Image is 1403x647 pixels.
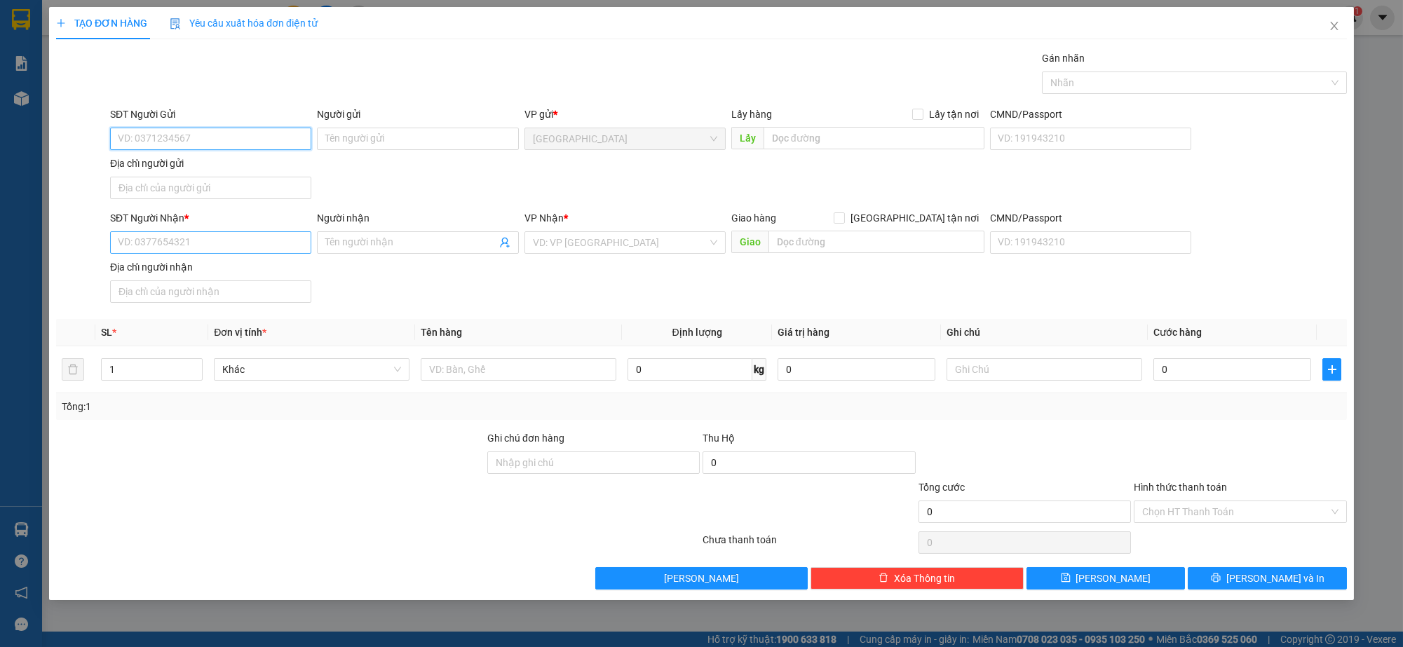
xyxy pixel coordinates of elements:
div: SG1310250402 [163,93,277,126]
div: Chưa thanh toán [701,532,916,557]
span: [PERSON_NAME] và In [1226,571,1324,586]
label: Ghi chú đơn hàng [487,433,564,444]
span: Cước hàng [1153,327,1202,338]
div: Người gửi [317,107,518,122]
div: SĐT Người Nhận [110,210,311,226]
div: CMND/Passport [990,210,1191,226]
div: Người nhận [317,210,518,226]
div: Địa chỉ người gửi [110,156,311,171]
span: delete [879,573,888,584]
span: Yêu cầu xuất hóa đơn điện tử [170,18,318,29]
span: Tên hàng [421,327,462,338]
div: CMND/Passport [990,107,1191,122]
span: Định lượng [672,327,722,338]
label: Hình thức thanh toán [1134,482,1227,493]
span: Tổng cước [919,482,965,493]
span: Sài Gòn [533,128,717,149]
div: Tổng: 1 [62,399,541,414]
button: delete [62,358,84,381]
span: Lấy tận nơi [923,107,984,122]
span: kg [752,358,766,381]
label: Gán nhãn [1042,53,1085,64]
button: plus [1322,358,1341,381]
div: SĐT Người Gửi [110,107,311,122]
input: VD: Bàn, Ghế [421,358,616,381]
span: VP Nhận [524,212,564,224]
button: save[PERSON_NAME] [1026,567,1186,590]
span: Lấy hàng [731,109,772,120]
input: Dọc đường [768,231,984,253]
span: Khác [222,359,401,380]
span: [PERSON_NAME] [1076,571,1151,586]
span: SL [127,64,146,83]
input: Ghi chú đơn hàng [487,451,700,474]
button: Close [1315,7,1354,46]
input: Ghi Chú [947,358,1142,381]
button: deleteXóa Thông tin [811,567,1023,590]
span: Xóa Thông tin [894,571,955,586]
span: Giá trị hàng [778,327,829,338]
input: Dọc đường [764,127,984,149]
span: printer [1211,573,1221,584]
input: Địa chỉ của người nhận [110,280,311,303]
input: Địa chỉ của người gửi [110,177,311,199]
span: Giao [731,231,768,253]
span: SL [101,327,112,338]
th: Ghi chú [941,319,1148,346]
span: save [1061,573,1071,584]
span: user-add [499,237,510,248]
input: 0 [778,358,935,381]
span: TẠO ĐƠN HÀNG [56,18,147,29]
span: Giao hàng [731,212,776,224]
span: plus [56,18,66,28]
button: printer[PERSON_NAME] và In [1188,567,1347,590]
div: Tên hàng: HỘP ( : 1 ) [12,65,277,83]
div: VP gửi [524,107,726,122]
span: [PERSON_NAME] [664,571,739,586]
span: [GEOGRAPHIC_DATA] tận nơi [845,210,984,226]
span: Chưa thu [162,42,213,57]
img: icon [170,18,181,29]
div: Địa chỉ người nhận [110,259,311,275]
button: [PERSON_NAME] [595,567,808,590]
span: plus [1323,364,1340,375]
span: Đơn vị tính [214,327,266,338]
span: close [1329,20,1340,32]
span: Lấy [731,127,764,149]
span: Thu Hộ [703,433,735,444]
